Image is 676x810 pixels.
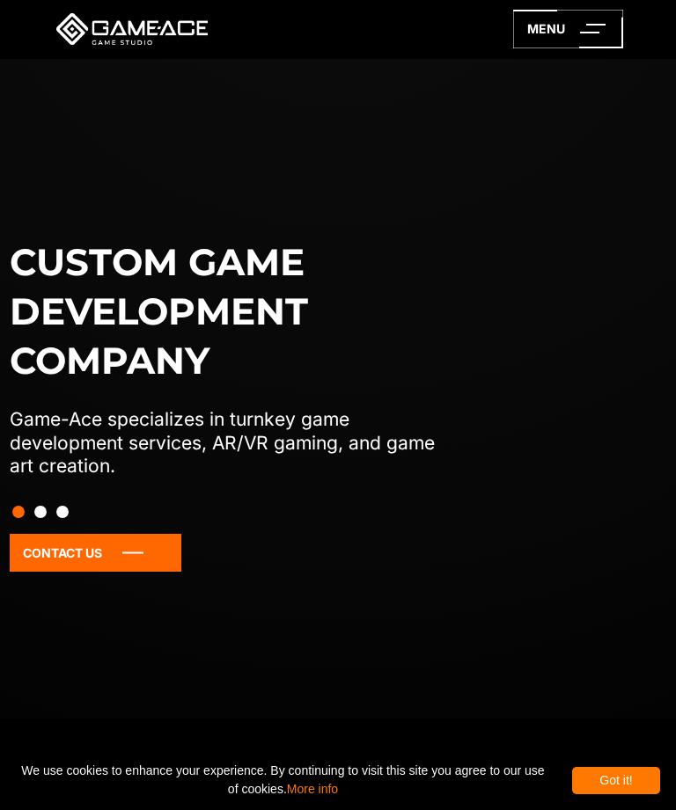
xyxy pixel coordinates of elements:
button: Slide 3 [56,497,69,527]
p: Game-Ace specializes in turnkey game development services, AR/VR gaming, and game art creation. [10,408,451,478]
button: Slide 1 [12,497,25,527]
h1: Custom game development company [10,237,451,385]
span: We use cookies to enhance your experience. By continuing to visit this site you agree to our use ... [16,757,550,803]
a: More info [287,782,338,796]
button: Slide 2 [34,497,47,527]
a: menu [513,10,623,48]
a: Contact Us [10,534,181,572]
div: Got it! [572,767,660,794]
